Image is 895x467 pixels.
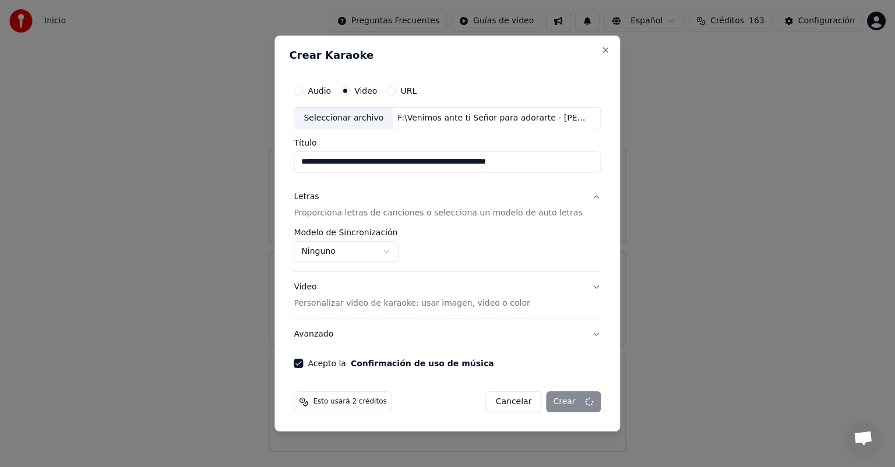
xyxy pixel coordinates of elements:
[393,112,591,124] div: F:\Venimos ante ti Señor para adorarte - [PERSON_NAME] (Letra)..mp4
[294,108,393,129] div: Seleccionar archivo
[400,87,417,95] label: URL
[294,298,530,309] p: Personalizar video de karaoke: usar imagen, video o color
[486,391,542,412] button: Cancelar
[294,228,601,271] div: LetrasProporciona letras de canciones o selecciona un modelo de auto letras
[289,50,605,61] h2: Crear Karaoke
[294,182,601,228] button: LetrasProporciona letras de canciones o selecciona un modelo de auto letras
[294,207,582,219] p: Proporciona letras de canciones o selecciona un modelo de auto letras
[294,228,399,236] label: Modelo de Sincronización
[351,359,494,367] button: Acepto la
[313,397,386,406] span: Esto usará 2 créditos
[294,272,601,319] button: VideoPersonalizar video de karaoke: usar imagen, video o color
[308,87,331,95] label: Audio
[294,319,601,349] button: Avanzado
[294,191,319,203] div: Letras
[308,359,494,367] label: Acepto la
[354,87,377,95] label: Video
[294,139,601,147] label: Título
[294,281,530,309] div: Video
